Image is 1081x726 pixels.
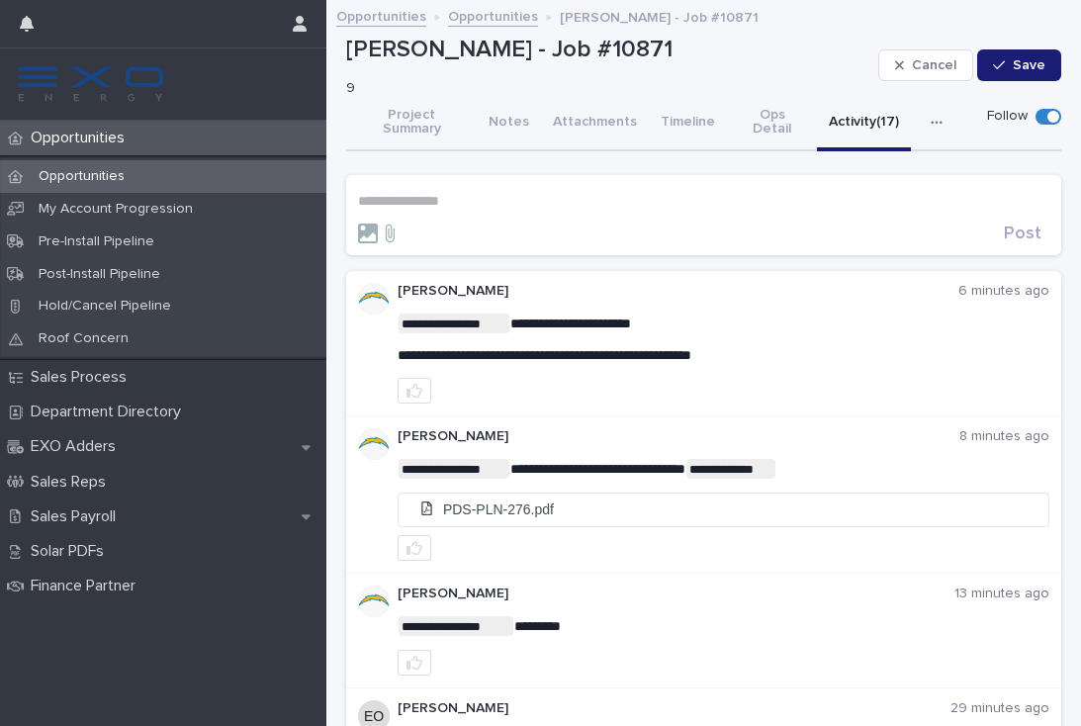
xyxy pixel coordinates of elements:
[817,96,911,151] button: Activity (17)
[560,5,759,27] p: [PERSON_NAME] - Job #10871
[23,330,144,347] p: Roof Concern
[398,535,431,561] button: like this post
[358,586,390,617] img: AATXAJw4a5xOojLb5erUpSLV1AWgYCnN7TlZ2CnLD9ac=s96-c
[23,507,132,526] p: Sales Payroll
[398,586,954,602] p: [PERSON_NAME]
[346,36,870,64] p: [PERSON_NAME] - Job #10871
[958,283,1049,300] p: 6 minutes ago
[448,4,538,27] a: Opportunities
[23,233,170,250] p: Pre-Install Pipeline
[23,368,142,387] p: Sales Process
[16,64,166,104] img: FKS5r6ZBThi8E5hshIGi
[399,494,1048,527] a: PDS-PLN-276.pdf
[336,4,426,27] a: Opportunities
[23,201,209,218] p: My Account Progression
[541,96,649,151] button: Attachments
[1013,58,1045,72] span: Save
[1004,225,1041,242] span: Post
[649,96,727,151] button: Timeline
[23,473,122,492] p: Sales Reps
[996,225,1049,242] button: Post
[727,96,817,151] button: Ops Detail
[23,437,132,456] p: EXO Adders
[959,428,1049,445] p: 8 minutes ago
[398,428,959,445] p: [PERSON_NAME]
[398,378,431,404] button: like this post
[23,266,176,283] p: Post-Install Pipeline
[23,577,151,595] p: Finance Partner
[23,129,140,147] p: Opportunities
[346,80,862,97] p: 9
[346,96,477,151] button: Project Summary
[398,283,958,300] p: [PERSON_NAME]
[398,650,431,676] button: like this post
[878,49,973,81] button: Cancel
[23,168,140,185] p: Opportunities
[954,586,1049,602] p: 13 minutes ago
[23,542,120,561] p: Solar PDFs
[23,403,197,421] p: Department Directory
[399,494,1048,526] li: PDS-PLN-276.pdf
[950,700,1049,717] p: 29 minutes ago
[987,108,1028,125] p: Follow
[398,700,950,717] p: [PERSON_NAME]
[912,58,956,72] span: Cancel
[23,298,187,315] p: Hold/Cancel Pipeline
[477,96,541,151] button: Notes
[358,428,390,460] img: AATXAJw4a5xOojLb5erUpSLV1AWgYCnN7TlZ2CnLD9ac=s96-c
[358,283,390,315] img: AATXAJw4a5xOojLb5erUpSLV1AWgYCnN7TlZ2CnLD9ac=s96-c
[977,49,1061,81] button: Save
